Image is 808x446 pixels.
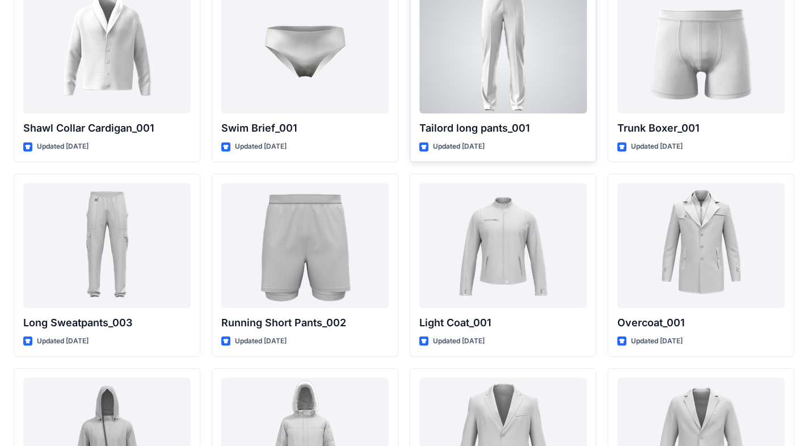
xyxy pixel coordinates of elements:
p: Updated [DATE] [433,141,485,153]
a: Long Sweatpants_003 [23,183,191,308]
a: Light Coat_001 [419,183,587,308]
p: Shawl Collar Cardigan_001 [23,120,191,136]
p: Swim Brief_001 [221,120,389,136]
p: Updated [DATE] [631,335,683,347]
p: Updated [DATE] [235,335,287,347]
p: Running Short Pants_002 [221,315,389,331]
p: Updated [DATE] [37,335,89,347]
p: Updated [DATE] [433,335,485,347]
a: Overcoat_001 [617,183,785,308]
p: Updated [DATE] [631,141,683,153]
p: Updated [DATE] [37,141,89,153]
a: Running Short Pants_002 [221,183,389,308]
p: Light Coat_001 [419,315,587,331]
p: Overcoat_001 [617,315,785,331]
p: Tailord long pants_001 [419,120,587,136]
p: Updated [DATE] [235,141,287,153]
p: Long Sweatpants_003 [23,315,191,331]
p: Trunk Boxer_001 [617,120,785,136]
